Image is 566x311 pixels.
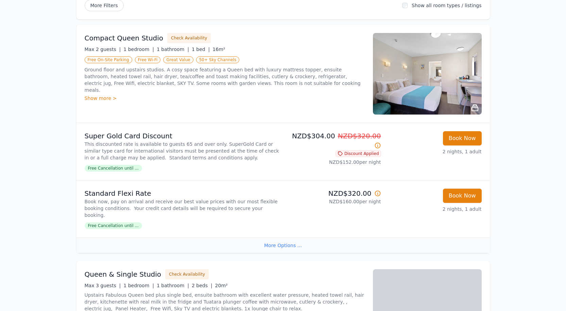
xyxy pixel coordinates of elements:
[192,283,212,288] span: 2 beds |
[85,95,365,102] div: Show more >
[85,165,142,172] span: Free Cancellation until ...
[212,47,225,52] span: 16m²
[286,198,381,205] p: NZD$160.00 per night
[123,47,154,52] span: 1 bedroom |
[387,148,482,155] p: 2 nights, 1 adult
[123,283,154,288] span: 1 bedroom |
[192,47,210,52] span: 1 bed |
[196,56,240,63] span: 50+ Sky Channels
[85,189,280,198] p: Standard Flexi Rate
[412,3,481,8] label: Show all room types / listings
[336,150,381,157] span: Discount Applied
[85,141,280,161] p: This discounted rate is available to guests 65 and over only. SuperGold Card or similar type card...
[76,238,490,253] div: More Options ...
[85,56,132,63] span: Free On-Site Parking
[215,283,228,288] span: 20m²
[286,131,381,150] p: NZD$304.00
[85,270,161,279] h3: Queen & Single Studio
[157,283,189,288] span: 1 bathroom |
[165,269,209,279] button: Check Availability
[85,33,164,43] h3: Compact Queen Studio
[286,189,381,198] p: NZD$320.00
[85,66,365,93] p: Ground floor and upstairs studios. A cosy space featuring a Queen bed with luxury mattress topper...
[85,283,121,288] span: Max 3 guests |
[443,189,482,203] button: Book Now
[443,131,482,145] button: Book Now
[85,131,280,141] p: Super Gold Card Discount
[387,206,482,212] p: 2 nights, 1 adult
[135,56,161,63] span: Free Wi-Fi
[163,56,193,63] span: Great Value
[85,222,142,229] span: Free Cancellation until ...
[286,159,381,166] p: NZD$152.00 per night
[338,132,381,140] span: NZD$320.00
[85,47,121,52] span: Max 2 guests |
[85,198,280,219] p: Book now, pay on arrival and receive our best value prices with our most flexible booking conditi...
[157,47,189,52] span: 1 bathroom |
[167,33,211,43] button: Check Availability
